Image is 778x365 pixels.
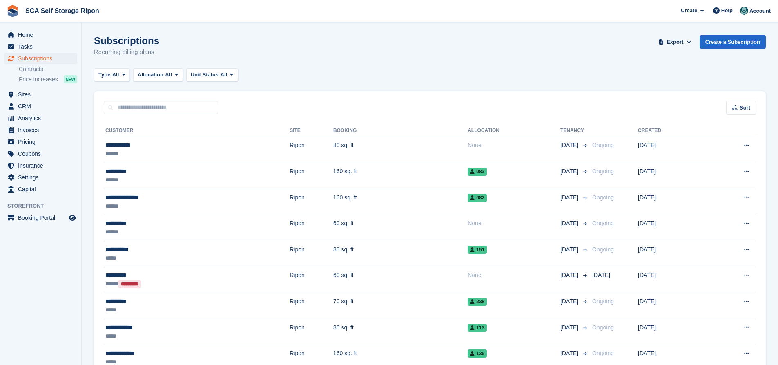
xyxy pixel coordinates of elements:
[138,71,165,79] span: Allocation:
[290,137,333,163] td: Ripon
[4,41,77,52] a: menu
[7,5,19,17] img: stora-icon-8386f47178a22dfd0bd8f6a31ec36ba5ce8667c1dd55bd0f319d3a0aa187defe.svg
[18,184,67,195] span: Capital
[94,35,159,46] h1: Subscriptions
[333,124,468,137] th: Booking
[290,267,333,293] td: Ripon
[592,298,614,305] span: Ongoing
[4,29,77,40] a: menu
[94,68,130,82] button: Type: All
[749,7,771,15] span: Account
[638,215,706,241] td: [DATE]
[4,184,77,195] a: menu
[560,167,580,176] span: [DATE]
[592,220,614,226] span: Ongoing
[290,293,333,319] td: Ripon
[333,293,468,319] td: 70 sq. ft
[333,163,468,189] td: 160 sq. ft
[4,212,77,224] a: menu
[560,219,580,228] span: [DATE]
[560,271,580,280] span: [DATE]
[560,323,580,332] span: [DATE]
[4,89,77,100] a: menu
[112,71,119,79] span: All
[333,319,468,345] td: 80 sq. ft
[560,193,580,202] span: [DATE]
[19,76,58,83] span: Price increases
[638,189,706,215] td: [DATE]
[18,101,67,112] span: CRM
[290,215,333,241] td: Ripon
[468,298,487,306] span: 238
[4,160,77,171] a: menu
[638,124,706,137] th: Created
[468,194,487,202] span: 082
[221,71,227,79] span: All
[592,324,614,331] span: Ongoing
[7,202,81,210] span: Storefront
[468,124,560,137] th: Allocation
[592,272,610,278] span: [DATE]
[592,194,614,201] span: Ongoing
[290,189,333,215] td: Ripon
[681,7,697,15] span: Create
[638,241,706,267] td: [DATE]
[657,35,693,49] button: Export
[19,75,77,84] a: Price increases NEW
[18,112,67,124] span: Analytics
[592,168,614,175] span: Ongoing
[560,297,580,306] span: [DATE]
[191,71,221,79] span: Unit Status:
[333,215,468,241] td: 60 sq. ft
[18,212,67,224] span: Booking Portal
[700,35,766,49] a: Create a Subscription
[721,7,733,15] span: Help
[560,245,580,254] span: [DATE]
[165,71,172,79] span: All
[18,172,67,183] span: Settings
[333,189,468,215] td: 160 sq. ft
[667,38,683,46] span: Export
[4,172,77,183] a: menu
[290,241,333,267] td: Ripon
[18,29,67,40] span: Home
[468,219,560,228] div: None
[4,148,77,159] a: menu
[133,68,183,82] button: Allocation: All
[468,349,487,358] span: 135
[18,124,67,136] span: Invoices
[333,137,468,163] td: 80 sq. ft
[22,4,103,18] a: SCA Self Storage Ripon
[592,142,614,148] span: Ongoing
[18,41,67,52] span: Tasks
[98,71,112,79] span: Type:
[560,141,580,150] span: [DATE]
[468,324,487,332] span: 113
[18,53,67,64] span: Subscriptions
[18,148,67,159] span: Coupons
[18,160,67,171] span: Insurance
[638,163,706,189] td: [DATE]
[18,89,67,100] span: Sites
[4,101,77,112] a: menu
[638,319,706,345] td: [DATE]
[468,246,487,254] span: 151
[740,104,750,112] span: Sort
[333,267,468,293] td: 60 sq. ft
[4,112,77,124] a: menu
[290,163,333,189] td: Ripon
[638,293,706,319] td: [DATE]
[638,267,706,293] td: [DATE]
[186,68,238,82] button: Unit Status: All
[740,7,748,15] img: Bethany Bloodworth
[560,349,580,358] span: [DATE]
[18,136,67,148] span: Pricing
[468,168,487,176] span: 083
[4,53,77,64] a: menu
[64,75,77,83] div: NEW
[468,141,560,150] div: None
[638,137,706,163] td: [DATE]
[468,271,560,280] div: None
[104,124,290,137] th: Customer
[560,124,589,137] th: Tenancy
